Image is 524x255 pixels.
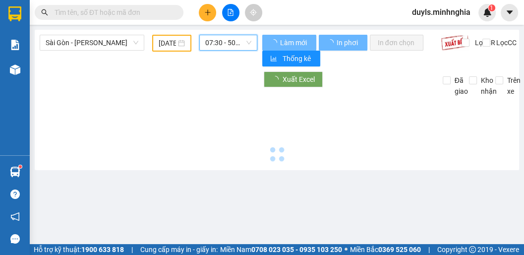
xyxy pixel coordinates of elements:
[505,8,514,17] span: caret-down
[19,165,22,168] sup: 1
[81,246,124,254] strong: 1900 633 818
[46,35,138,50] span: Sài Gòn - Phan Rí
[441,35,469,51] img: 9k=
[483,8,492,17] img: icon-new-feature
[451,75,472,97] span: Đã giao
[41,9,48,16] span: search
[10,212,20,221] span: notification
[270,55,279,63] span: bar-chart
[501,4,518,21] button: caret-down
[262,35,316,51] button: Làm mới
[10,190,20,199] span: question-circle
[270,39,279,46] span: loading
[10,64,20,75] img: warehouse-icon
[199,4,216,21] button: plus
[404,6,478,18] span: duyls.minhnghia
[10,40,20,50] img: solution-icon
[222,4,239,21] button: file-add
[34,244,124,255] span: Hỗ trợ kỹ thuật:
[345,248,348,252] span: ⚪️
[378,246,421,254] strong: 0369 525 060
[10,167,20,177] img: warehouse-icon
[55,7,172,18] input: Tìm tên, số ĐT hoặc mã đơn
[227,9,234,16] span: file-add
[350,244,421,255] span: Miền Bắc
[337,37,359,48] span: In phơi
[204,9,211,16] span: plus
[469,246,476,253] span: copyright
[251,246,342,254] strong: 0708 023 035 - 0935 103 250
[131,244,133,255] span: |
[488,4,495,11] sup: 1
[264,71,323,87] button: Xuất Excel
[205,35,251,50] span: 07:30 - 50H-350.51
[471,37,497,48] span: Lọc CR
[283,74,315,85] span: Xuất Excel
[490,4,493,11] span: 1
[319,35,367,51] button: In phơi
[370,35,424,51] button: In đơn chọn
[283,53,312,64] span: Thống kê
[140,244,218,255] span: Cung cấp máy in - giấy in:
[327,39,335,46] span: loading
[159,38,176,49] input: 10/08/2025
[428,244,430,255] span: |
[262,51,320,66] button: bar-chartThống kê
[220,244,342,255] span: Miền Nam
[492,37,518,48] span: Lọc CC
[8,6,21,21] img: logo-vxr
[245,4,262,21] button: aim
[280,37,308,48] span: Làm mới
[477,75,501,97] span: Kho nhận
[10,234,20,244] span: message
[272,76,283,83] span: loading
[250,9,257,16] span: aim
